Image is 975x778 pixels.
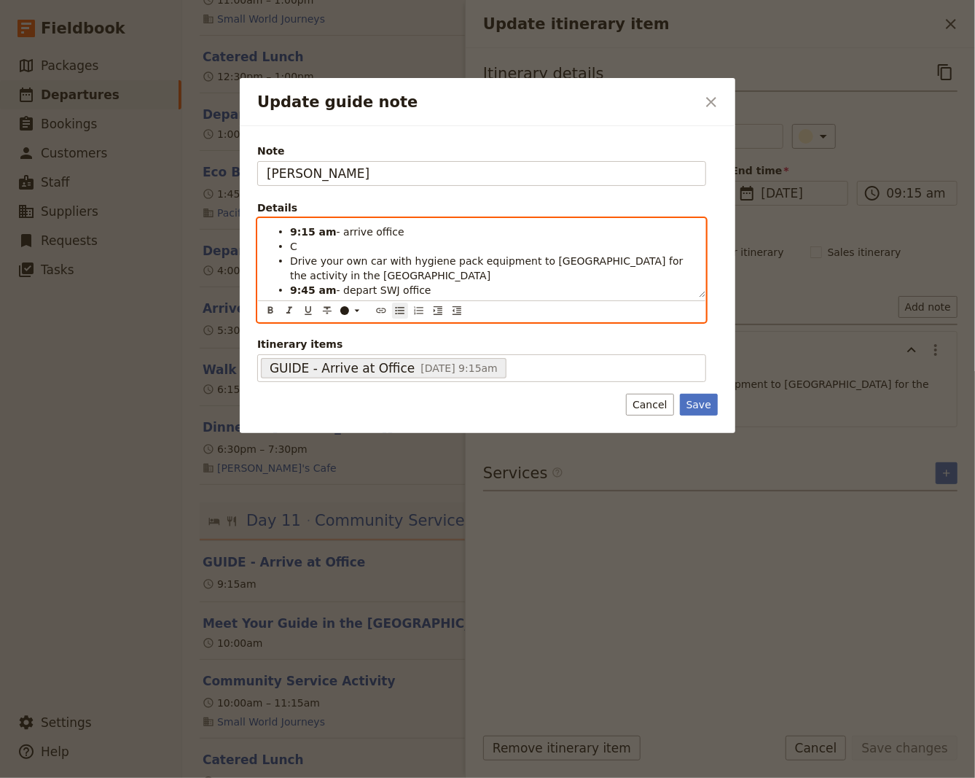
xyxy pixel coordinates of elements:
[270,359,415,377] span: GUIDE - Arrive at Office
[626,394,673,416] button: Cancel
[257,201,706,215] div: Details
[300,303,316,319] button: Format underline
[373,303,389,319] button: Insert link
[392,303,408,319] button: Bulleted list
[262,303,278,319] button: Format bold
[290,284,337,296] strong: 9:45 am
[430,303,446,319] button: Increase indent
[339,305,368,316] div: ​
[680,394,718,416] button: Save
[281,303,297,319] button: Format italic
[420,362,497,374] span: [DATE] 9:15am
[290,255,686,281] span: Drive your own car with hygiene pack equipment to [GEOGRAPHIC_DATA] for the activity in the [GEOG...
[257,337,706,351] span: Itinerary items
[699,90,724,114] button: Close dialog
[449,303,465,319] button: Decrease indent
[337,284,431,296] span: - depart SWJ office
[290,226,337,238] strong: 9:15 am
[337,303,366,319] button: ​
[257,91,696,113] h2: Update guide note
[337,226,404,238] span: - arrive office
[290,241,297,252] span: C
[411,303,427,319] button: Numbered list
[257,161,706,186] input: Note
[257,144,706,158] span: Note
[319,303,335,319] button: Format strikethrough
